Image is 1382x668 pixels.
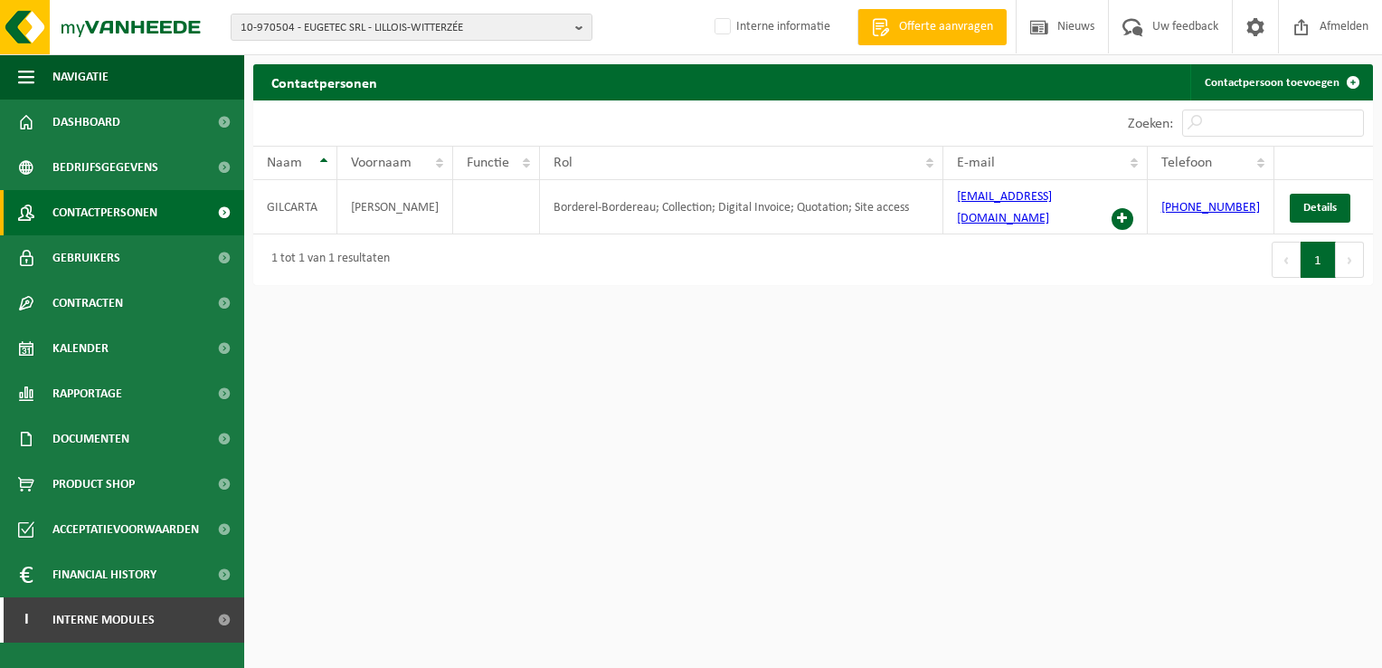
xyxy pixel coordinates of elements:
[52,326,109,371] span: Kalender
[540,180,943,234] td: Borderel-Bordereau; Collection; Digital Invoice; Quotation; Site access
[1272,242,1301,278] button: Previous
[52,507,199,552] span: Acceptatievoorwaarden
[231,14,592,41] button: 10-970504 - EUGETEC SRL - LILLOIS-WITTERZÉE
[18,597,34,643] span: I
[1301,242,1336,278] button: 1
[52,552,156,597] span: Financial History
[267,156,302,170] span: Naam
[52,416,129,462] span: Documenten
[1290,194,1350,223] a: Details
[253,64,395,100] h2: Contactpersonen
[337,180,453,234] td: [PERSON_NAME]
[241,14,568,42] span: 10-970504 - EUGETEC SRL - LILLOIS-WITTERZÉE
[554,156,573,170] span: Rol
[1336,242,1364,278] button: Next
[262,243,390,276] div: 1 tot 1 van 1 resultaten
[52,100,120,145] span: Dashboard
[711,14,830,41] label: Interne informatie
[52,190,157,235] span: Contactpersonen
[1161,156,1212,170] span: Telefoon
[253,180,337,234] td: GILCARTA
[895,18,998,36] span: Offerte aanvragen
[1303,202,1337,214] span: Details
[52,54,109,100] span: Navigatie
[52,462,135,507] span: Product Shop
[957,156,995,170] span: E-mail
[52,145,158,190] span: Bedrijfsgegevens
[52,281,123,326] span: Contracten
[1128,117,1173,131] label: Zoeken:
[52,235,120,281] span: Gebruikers
[351,156,412,170] span: Voornaam
[52,597,155,643] span: Interne modules
[857,9,1007,45] a: Offerte aanvragen
[957,190,1052,225] a: [EMAIL_ADDRESS][DOMAIN_NAME]
[467,156,509,170] span: Functie
[1161,201,1260,215] a: [PHONE_NUMBER]
[1190,64,1371,100] a: Contactpersoon toevoegen
[52,371,122,416] span: Rapportage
